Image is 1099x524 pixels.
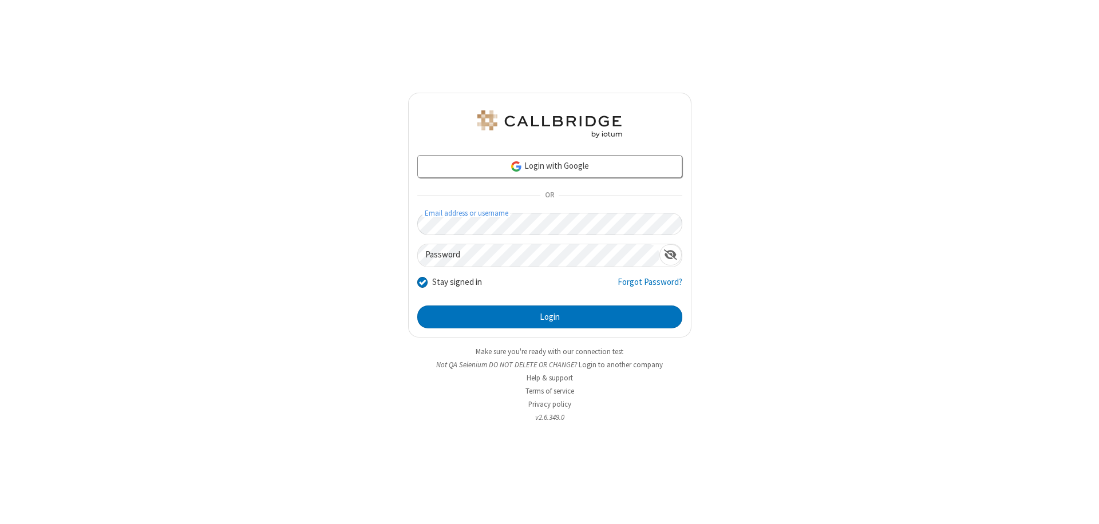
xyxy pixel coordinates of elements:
button: Login to another company [579,359,663,370]
span: OR [540,188,559,204]
a: Forgot Password? [618,276,682,297]
a: Privacy policy [528,399,571,409]
a: Make sure you're ready with our connection test [476,347,623,356]
a: Help & support [527,373,573,383]
a: Login with Google [417,155,682,178]
li: Not QA Selenium DO NOT DELETE OR CHANGE? [408,359,691,370]
img: QA Selenium DO NOT DELETE OR CHANGE [475,110,624,138]
label: Stay signed in [432,276,482,289]
div: Show password [659,244,682,265]
img: google-icon.png [510,160,523,173]
input: Email address or username [417,213,682,235]
a: Terms of service [525,386,574,396]
input: Password [418,244,659,267]
li: v2.6.349.0 [408,412,691,423]
button: Login [417,305,682,328]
